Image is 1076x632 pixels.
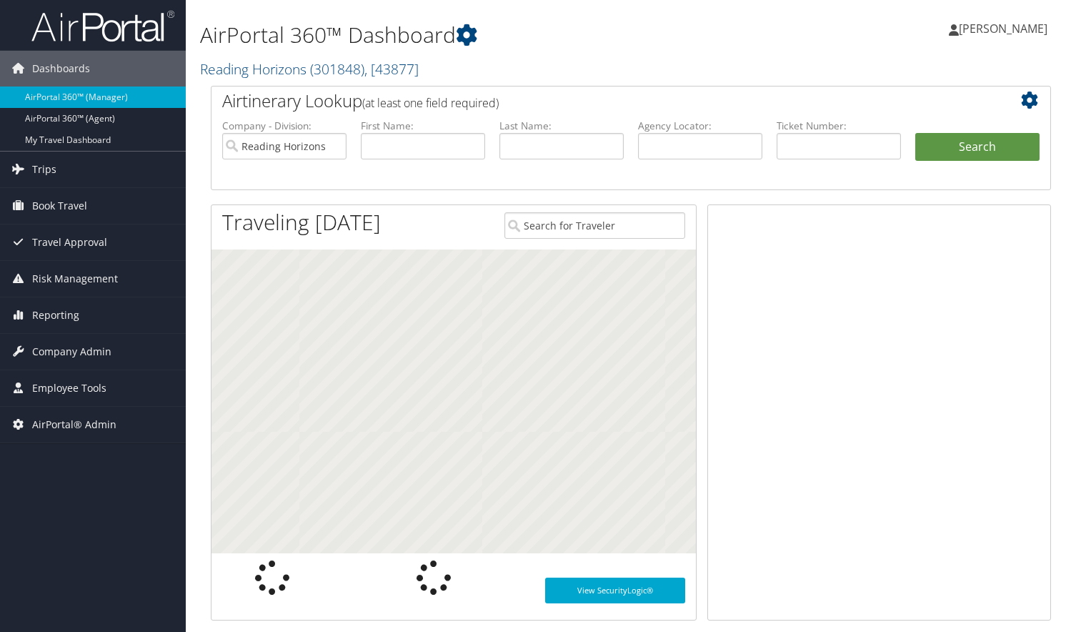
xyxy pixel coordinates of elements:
[32,261,118,297] span: Risk Management
[915,133,1040,162] button: Search
[504,212,684,239] input: Search for Traveler
[32,152,56,187] span: Trips
[310,59,364,79] span: ( 301848 )
[364,59,419,79] span: , [ 43877 ]
[959,21,1047,36] span: [PERSON_NAME]
[32,224,107,260] span: Travel Approval
[200,59,419,79] a: Reading Horizons
[32,51,90,87] span: Dashboards
[31,9,174,43] img: airportal-logo.png
[222,119,347,133] label: Company - Division:
[222,89,970,113] h2: Airtinerary Lookup
[361,119,485,133] label: First Name:
[638,119,762,133] label: Agency Locator:
[545,578,685,603] a: View SecurityLogic®
[222,207,381,237] h1: Traveling [DATE]
[777,119,901,133] label: Ticket Number:
[32,370,106,406] span: Employee Tools
[32,334,111,370] span: Company Admin
[200,20,774,50] h1: AirPortal 360™ Dashboard
[499,119,624,133] label: Last Name:
[362,95,499,111] span: (at least one field required)
[32,188,87,224] span: Book Travel
[949,7,1062,50] a: [PERSON_NAME]
[32,297,79,333] span: Reporting
[32,407,116,443] span: AirPortal® Admin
